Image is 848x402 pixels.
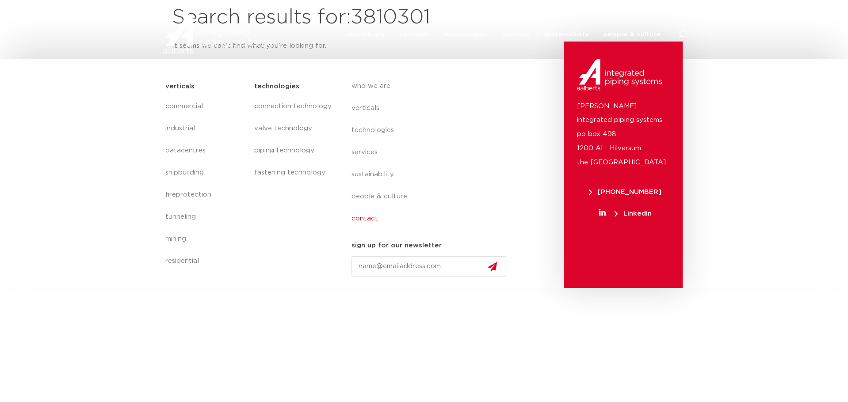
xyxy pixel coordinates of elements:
[577,99,669,170] p: [PERSON_NAME] integrated piping systems po box 498 1200 AL Hilversum the [GEOGRAPHIC_DATA]
[615,210,652,217] span: LinkedIn
[165,95,245,272] nav: Menu
[254,118,334,140] a: valve technology
[577,210,674,217] a: LinkedIn
[351,163,513,186] a: sustainability
[577,189,674,195] a: [PHONE_NUMBER]
[544,16,589,52] a: sustainability
[165,80,195,94] h5: verticals
[254,162,334,184] a: fastening technology
[351,97,513,119] a: verticals
[351,141,513,163] a: services
[502,16,530,52] a: services
[254,80,299,94] h5: technologies
[165,95,245,118] a: commercial
[351,119,513,141] a: technologies
[165,118,245,140] a: industrial
[443,16,488,52] a: technologies
[254,95,334,184] nav: Menu
[165,206,245,228] a: tunneling
[165,250,245,272] a: residential
[254,140,334,162] a: piping technology
[165,162,245,184] a: shipbuilding
[351,208,513,230] a: contact
[351,75,513,97] a: who we are
[351,75,513,230] nav: Menu
[345,16,385,52] a: who we are
[488,262,497,271] img: send.svg
[345,16,661,52] nav: Menu
[165,140,245,162] a: datacentres
[351,239,442,253] h5: sign up for our newsletter
[351,256,506,277] input: name@emailaddress.com
[254,95,334,118] a: connection technology
[589,189,661,195] span: [PHONE_NUMBER]
[165,228,245,250] a: mining
[603,16,661,52] a: people & culture
[351,186,513,208] a: people & culture
[165,184,245,206] a: fireprotection
[399,16,428,52] a: verticals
